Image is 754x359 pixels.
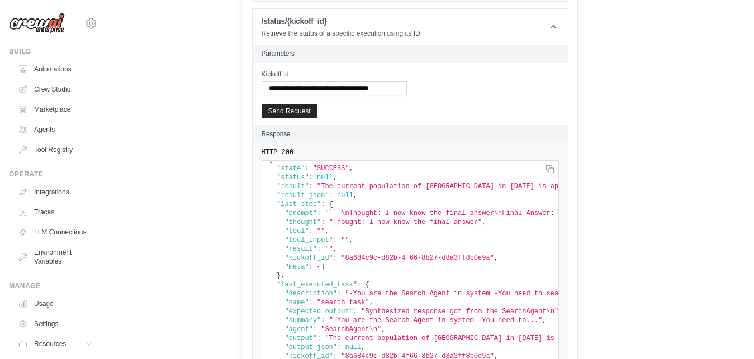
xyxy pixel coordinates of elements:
span: : [353,308,357,315]
span: "description" [284,290,337,298]
span: : [317,209,321,217]
div: Build [9,47,98,56]
span: { [365,281,369,289]
span: : [309,299,313,307]
span: null [345,343,361,351]
button: Resources [13,335,98,353]
pre: HTTP 200 [262,148,559,157]
span: : [321,218,325,226]
span: "" [317,227,325,235]
a: Traces [13,203,98,221]
span: "search_task" [317,299,369,307]
span: : [309,227,313,235]
span: "output_json" [284,343,337,351]
span: , [353,192,357,199]
a: Integrations [13,183,98,201]
a: Marketplace [13,100,98,118]
span: { [317,263,321,271]
span: , [281,272,284,280]
span: , [333,245,337,253]
div: Operate [9,170,98,179]
span: "output" [284,334,317,342]
span: : [333,236,337,244]
span: "tool_input" [284,236,333,244]
span: "SearchAgent\n" [321,326,381,333]
span: "meta" [284,263,309,271]
a: Tool Registry [13,141,98,159]
span: "tool" [284,227,309,235]
span: : [317,245,321,253]
span: : [321,317,325,324]
p: Retrieve the status of a specific execution using its ID [262,29,420,38]
span: "name" [284,299,309,307]
span: "prompt" [284,209,317,217]
span: Resources [34,339,66,348]
span: : [329,192,333,199]
span: , [381,326,385,333]
span: { [329,200,333,208]
a: Environment Variables [13,243,98,270]
span: "" [341,236,349,244]
span: "last_step" [277,200,321,208]
span: "Synthesized response got from the SearchAgent\n" [361,308,558,315]
span: : [337,343,341,351]
h1: /status/{kickoff_id} [262,16,420,27]
span: "-You are the Search Agent in system -You need to..." [329,317,543,324]
span: , [361,343,365,351]
span: : [309,183,313,190]
span: "state" [277,165,305,173]
span: "Thought: I now know the final answer" [329,218,482,226]
a: Crew Studio [13,80,98,98]
span: null [317,174,333,181]
span: } [277,272,281,280]
label: Kickoff Id [262,70,407,79]
span: : [337,290,341,298]
span: : [309,174,313,181]
span: "result" [277,183,309,190]
span: , [325,227,329,235]
span: , [542,317,546,324]
span: "kickoff_id" [284,254,333,262]
span: , [482,218,486,226]
span: "8a684c9c-d82b-4f66-8b27-d8a3ff8b0e9a" [341,254,494,262]
h2: Parameters [262,49,559,58]
span: "thought" [284,218,321,226]
a: Automations [13,60,98,78]
a: Agents [13,121,98,138]
span: "SUCCESS" [313,165,349,173]
a: Usage [13,295,98,313]
span: "result_json" [277,192,329,199]
span: : [317,334,321,342]
span: , [349,236,353,244]
span: "" [325,245,333,253]
span: : [321,200,325,208]
span: : [309,263,313,271]
span: "agent" [284,326,312,333]
span: : [305,165,309,173]
span: , [333,174,337,181]
span: , [369,299,373,307]
span: "status" [277,174,309,181]
img: Logo [9,13,65,34]
iframe: Chat Widget [698,305,754,359]
div: Manage [9,281,98,290]
span: "summary" [284,317,321,324]
span: : [333,254,337,262]
h2: Response [262,130,291,138]
span: } [321,263,325,271]
span: : [313,326,317,333]
a: Settings [13,315,98,333]
span: "expected_output" [284,308,353,315]
a: LLM Connections [13,223,98,241]
span: "last_executed_task" [277,281,357,289]
span: "result" [284,245,317,253]
span: : [357,281,361,289]
span: , [494,254,498,262]
button: Send Request [262,104,317,118]
span: null [337,192,353,199]
span: , [349,165,353,173]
